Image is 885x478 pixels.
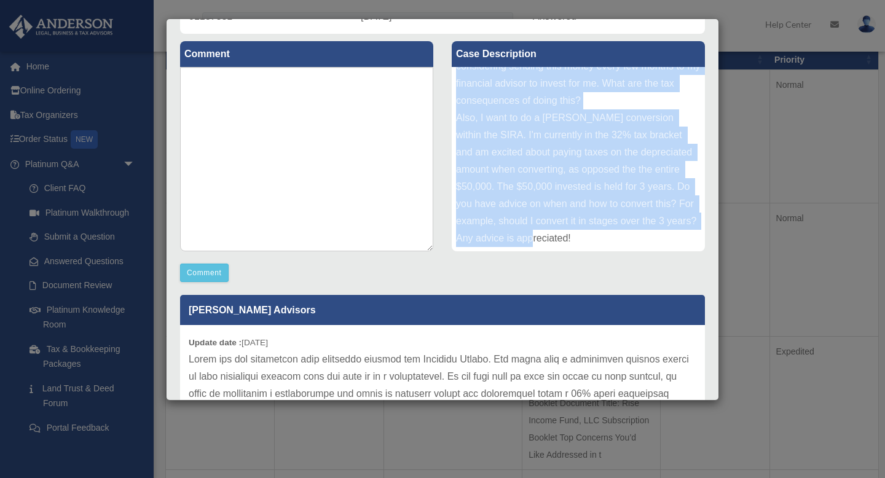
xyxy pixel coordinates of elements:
label: Comment [180,41,433,67]
p: [PERSON_NAME] Advisors [180,295,705,325]
button: Comment [180,264,229,282]
label: Case Description [452,41,705,67]
div: Hi! I opened a self-directed IRA and invested $50,000 from an old IRA into a real estate syndicat... [452,67,705,251]
small: [DATE] [189,338,268,347]
b: Update date : [189,338,242,347]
